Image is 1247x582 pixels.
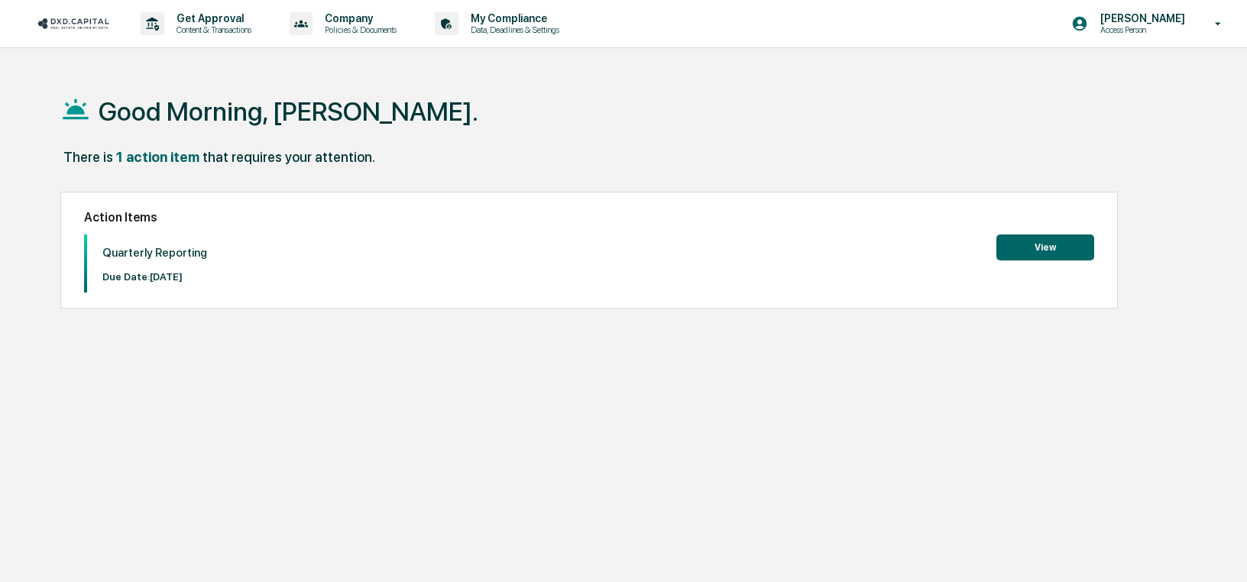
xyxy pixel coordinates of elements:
[458,12,567,24] p: My Compliance
[164,12,259,24] p: Get Approval
[1088,12,1193,24] p: [PERSON_NAME]
[164,24,259,35] p: Content & Transactions
[37,16,110,31] img: logo
[202,149,375,165] div: that requires your attention.
[102,271,207,283] p: Due Date: [DATE]
[102,246,207,260] p: Quarterly Reporting
[1088,24,1193,35] p: Access Person
[63,149,113,165] div: There is
[84,210,1094,225] h2: Action Items
[996,239,1094,254] a: View
[313,24,404,35] p: Policies & Documents
[996,234,1094,260] button: View
[116,149,199,165] div: 1 action item
[99,96,478,127] h1: Good Morning, [PERSON_NAME].
[458,24,567,35] p: Data, Deadlines & Settings
[313,12,404,24] p: Company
